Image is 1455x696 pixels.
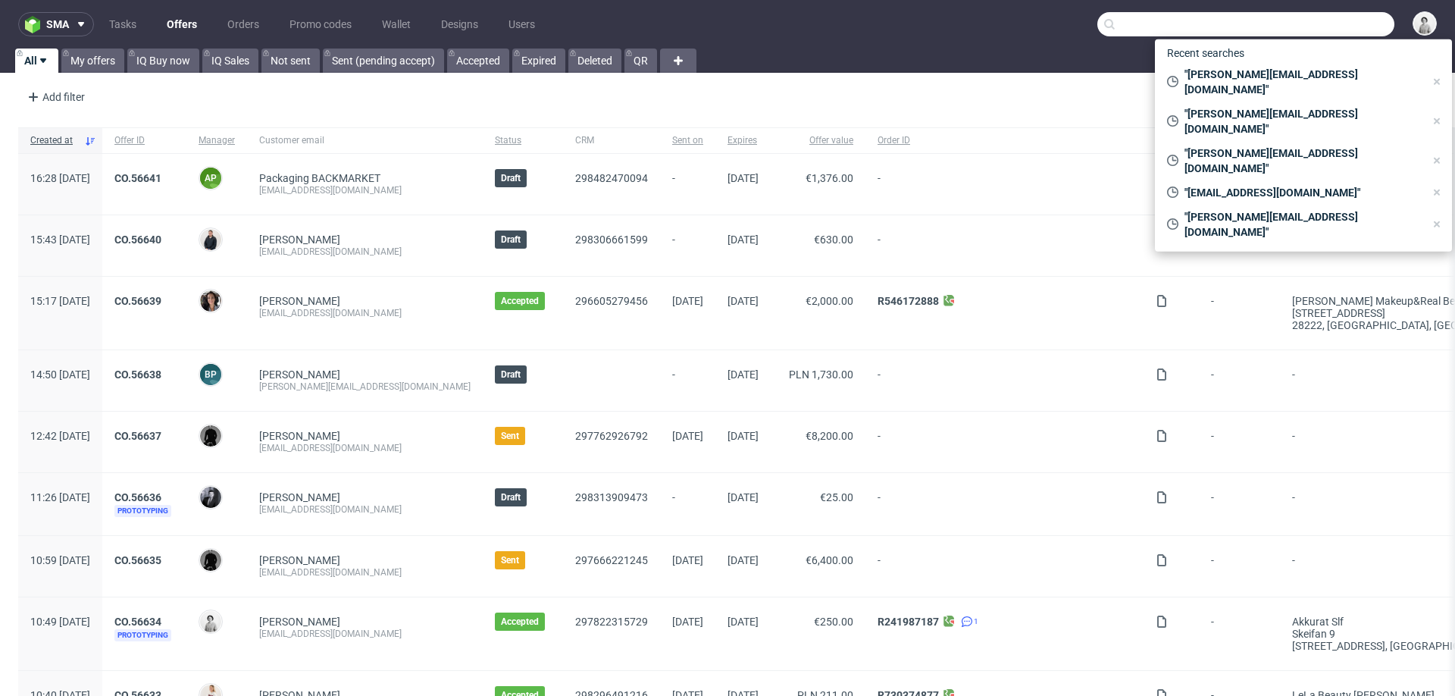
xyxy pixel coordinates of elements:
[30,295,90,307] span: 15:17 [DATE]
[512,49,565,73] a: Expired
[323,49,444,73] a: Sent (pending accept)
[259,295,340,307] a: [PERSON_NAME]
[15,49,58,73] a: All
[727,295,759,307] span: [DATE]
[1211,554,1268,578] span: -
[806,554,853,566] span: €6,400.00
[495,134,551,147] span: Status
[672,234,703,258] span: -
[575,134,648,147] span: CRM
[624,49,657,73] a: QR
[727,172,759,184] span: [DATE]
[259,368,340,381] a: [PERSON_NAME]
[672,172,703,196] span: -
[259,491,340,503] a: [PERSON_NAME]
[200,290,221,312] img: Moreno Martinez Cristina
[727,134,759,147] span: Expires
[806,295,853,307] span: €2,000.00
[259,172,380,184] a: Packaging BACKMARKET
[18,12,94,36] button: sma
[727,491,759,503] span: [DATE]
[727,430,759,442] span: [DATE]
[672,295,703,307] span: [DATE]
[958,616,978,628] a: 1
[1211,616,1268,652] span: -
[114,172,161,184] a: CO.56641
[806,430,853,442] span: €8,200.00
[114,295,161,307] a: CO.56639
[259,628,471,640] div: [EMAIL_ADDRESS][DOMAIN_NAME]
[501,554,519,566] span: Sent
[878,134,1131,147] span: Order ID
[30,430,90,442] span: 12:42 [DATE]
[672,430,703,442] span: [DATE]
[259,184,471,196] div: [EMAIL_ADDRESS][DOMAIN_NAME]
[259,234,340,246] a: [PERSON_NAME]
[814,234,853,246] span: €630.00
[1211,368,1268,393] span: -
[575,295,648,307] a: 296605279456
[200,364,221,385] figcaption: BP
[30,554,90,566] span: 10:59 [DATE]
[672,554,703,566] span: [DATE]
[1211,295,1268,331] span: -
[1178,146,1425,176] span: "[PERSON_NAME][EMAIL_ADDRESS][DOMAIN_NAME]"
[46,19,69,30] span: sma
[501,491,521,503] span: Draft
[1211,491,1268,517] span: -
[261,49,320,73] a: Not sent
[1178,209,1425,240] span: "[PERSON_NAME][EMAIL_ADDRESS][DOMAIN_NAME]"
[127,49,199,73] a: IQ Buy now
[672,616,703,628] span: [DATE]
[200,168,221,189] figcaption: AP
[114,430,161,442] a: CO.56637
[820,491,853,503] span: €25.00
[789,368,853,381] span: PLN 1,730.00
[727,234,759,246] span: [DATE]
[114,234,161,246] a: CO.56640
[114,491,161,503] a: CO.56636
[30,234,90,246] span: 15:43 [DATE]
[672,368,703,393] span: -
[727,368,759,381] span: [DATE]
[814,616,853,628] span: €250.00
[30,616,90,628] span: 10:49 [DATE]
[30,134,78,147] span: Created at
[202,49,258,73] a: IQ Sales
[575,616,648,628] a: 297822315729
[501,295,539,307] span: Accepted
[259,430,340,442] a: [PERSON_NAME]
[200,487,221,508] img: Philippe Dubuy
[61,49,124,73] a: My offers
[1161,41,1250,65] span: Recent searches
[1211,430,1268,454] span: -
[878,554,1131,578] span: -
[575,234,648,246] a: 298306661599
[259,554,340,566] a: [PERSON_NAME]
[568,49,621,73] a: Deleted
[114,554,161,566] a: CO.56635
[158,12,206,36] a: Offers
[575,554,648,566] a: 297666221245
[878,616,939,628] a: R241987187
[1178,185,1425,200] span: "[EMAIL_ADDRESS][DOMAIN_NAME]"
[200,425,221,447] img: Dawid Urbanowicz
[1178,67,1425,97] span: "[PERSON_NAME][EMAIL_ADDRESS][DOMAIN_NAME]"
[200,550,221,571] img: Dawid Urbanowicz
[575,172,648,184] a: 298482470094
[501,368,521,381] span: Draft
[672,491,703,517] span: -
[806,172,853,184] span: €1,376.00
[259,381,471,393] div: [PERSON_NAME][EMAIL_ADDRESS][DOMAIN_NAME]
[575,491,648,503] a: 298313909473
[1178,106,1425,136] span: "[PERSON_NAME][EMAIL_ADDRESS][DOMAIN_NAME]"
[21,85,88,109] div: Add filter
[259,307,471,319] div: [EMAIL_ADDRESS][DOMAIN_NAME]
[501,616,539,628] span: Accepted
[878,430,1131,454] span: -
[878,368,1131,393] span: -
[501,234,521,246] span: Draft
[259,503,471,516] div: [EMAIL_ADDRESS][DOMAIN_NAME]
[878,172,1131,196] span: -
[30,368,90,381] span: 14:50 [DATE]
